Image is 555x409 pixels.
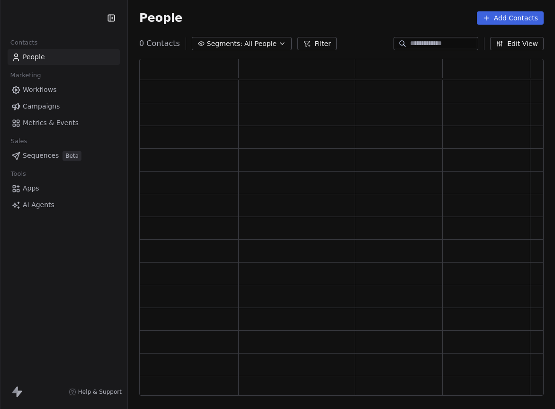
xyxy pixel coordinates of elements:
a: Apps [8,181,120,196]
button: Edit View [490,37,544,50]
a: Campaigns [8,99,120,114]
span: 0 Contacts [139,38,180,49]
span: Help & Support [78,388,122,396]
span: Segments: [207,39,242,49]
a: Workflows [8,82,120,98]
span: Campaigns [23,101,60,111]
span: All People [244,39,277,49]
a: Help & Support [69,388,122,396]
button: Add Contacts [477,11,544,25]
a: People [8,49,120,65]
a: AI Agents [8,197,120,213]
button: Filter [297,37,337,50]
a: Metrics & Events [8,115,120,131]
span: AI Agents [23,200,54,210]
span: Metrics & Events [23,118,79,128]
span: Sales [7,134,31,148]
span: Beta [63,151,81,161]
span: Contacts [6,36,42,50]
span: People [23,52,45,62]
span: Workflows [23,85,57,95]
span: Tools [7,167,30,181]
span: People [139,11,182,25]
span: Sequences [23,151,59,161]
span: Apps [23,183,39,193]
a: SequencesBeta [8,148,120,164]
span: Marketing [6,68,45,82]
